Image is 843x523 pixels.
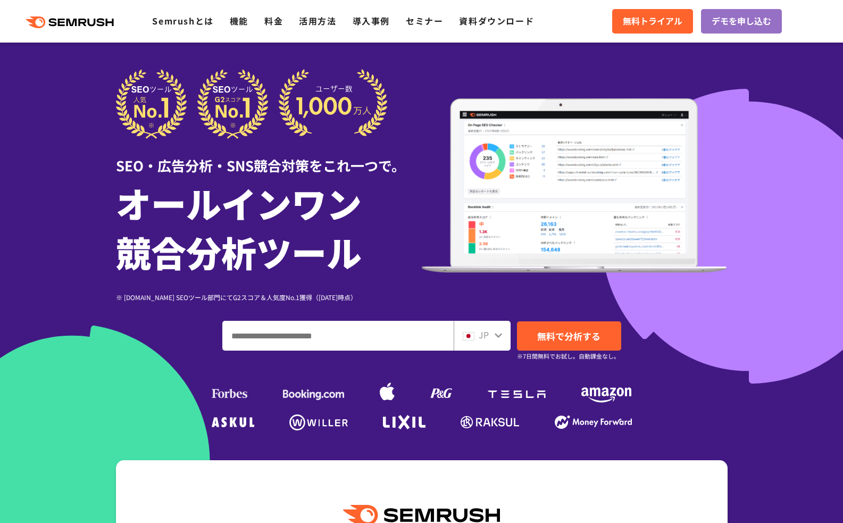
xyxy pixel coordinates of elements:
h1: オールインワン 競合分析ツール [116,178,422,276]
a: 機能 [230,14,248,27]
a: デモを申し込む [701,9,782,34]
a: Semrushとは [152,14,213,27]
span: 無料トライアル [623,14,682,28]
span: デモを申し込む [712,14,771,28]
span: JP [479,328,489,341]
a: 活用方法 [299,14,336,27]
a: 資料ダウンロード [459,14,534,27]
a: 無料トライアル [612,9,693,34]
div: ※ [DOMAIN_NAME] SEOツール部門にてG2スコア＆人気度No.1獲得（[DATE]時点） [116,292,422,302]
a: 無料で分析する [517,321,621,351]
a: 料金 [264,14,283,27]
input: ドメイン、キーワードまたはURLを入力してください [223,321,453,350]
div: SEO・広告分析・SNS競合対策をこれ一つで。 [116,139,422,176]
small: ※7日間無料でお試し。自動課金なし。 [517,351,620,361]
a: セミナー [406,14,443,27]
a: 導入事例 [353,14,390,27]
span: 無料で分析する [537,329,600,343]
